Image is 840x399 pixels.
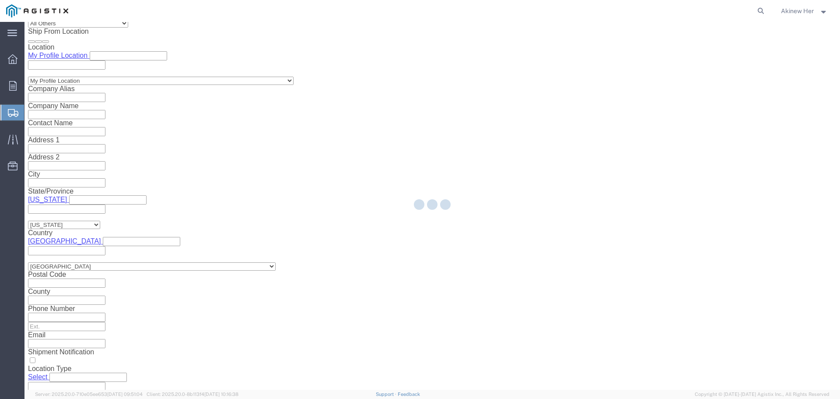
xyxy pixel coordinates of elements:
[147,392,238,397] span: Client: 2025.20.0-8b113f4
[780,6,828,16] button: Akinew Her
[398,392,420,397] a: Feedback
[204,392,238,397] span: [DATE] 10:16:38
[35,392,143,397] span: Server: 2025.20.0-710e05ee653
[781,6,814,16] span: Akinew Her
[6,4,68,18] img: logo
[107,392,143,397] span: [DATE] 09:51:04
[376,392,398,397] a: Support
[695,391,829,398] span: Copyright © [DATE]-[DATE] Agistix Inc., All Rights Reserved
